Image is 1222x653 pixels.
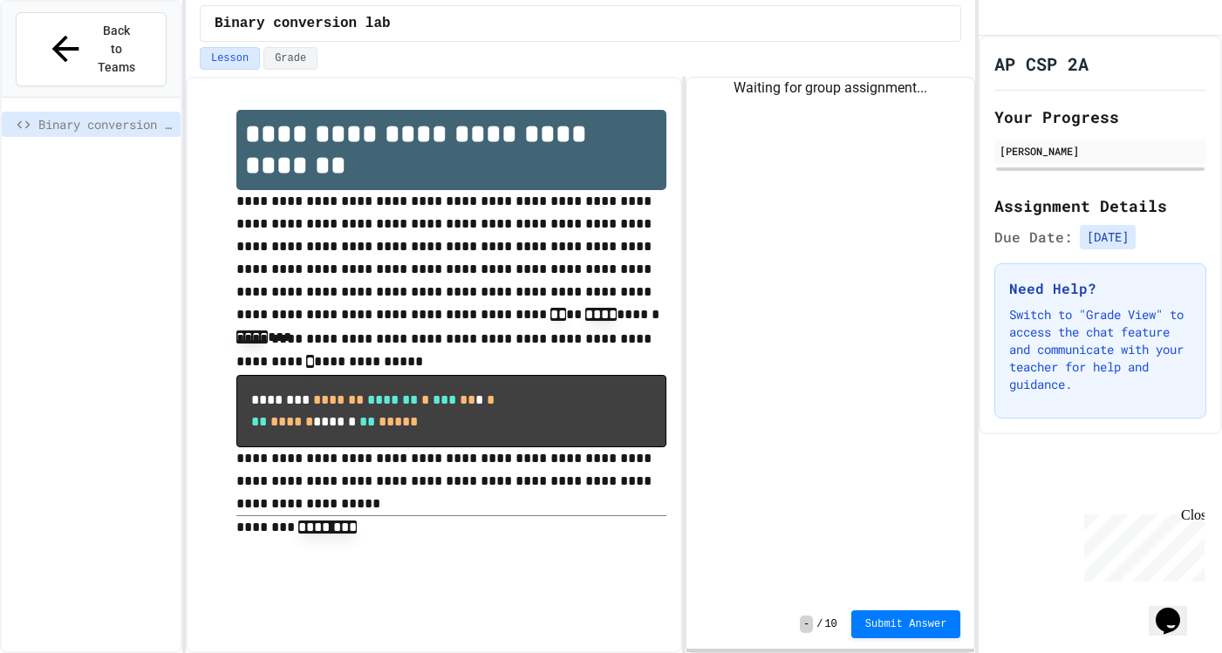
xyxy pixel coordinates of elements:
[7,7,120,111] div: Chat with us now!Close
[1009,278,1191,299] h3: Need Help?
[1080,225,1136,249] span: [DATE]
[200,47,260,70] button: Lesson
[1009,306,1191,393] p: Switch to "Grade View" to access the chat feature and communicate with your teacher for help and ...
[215,13,391,34] span: Binary conversion lab
[16,12,167,86] button: Back to Teams
[994,194,1206,218] h2: Assignment Details
[994,105,1206,129] h2: Your Progress
[1000,143,1201,159] div: [PERSON_NAME]
[96,22,137,77] span: Back to Teams
[994,227,1073,248] span: Due Date:
[994,51,1089,76] h1: AP CSP 2A
[1077,507,1205,582] iframe: chat widget
[263,47,317,70] button: Grade
[38,115,174,133] span: Binary conversion lab
[1149,583,1205,636] iframe: chat widget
